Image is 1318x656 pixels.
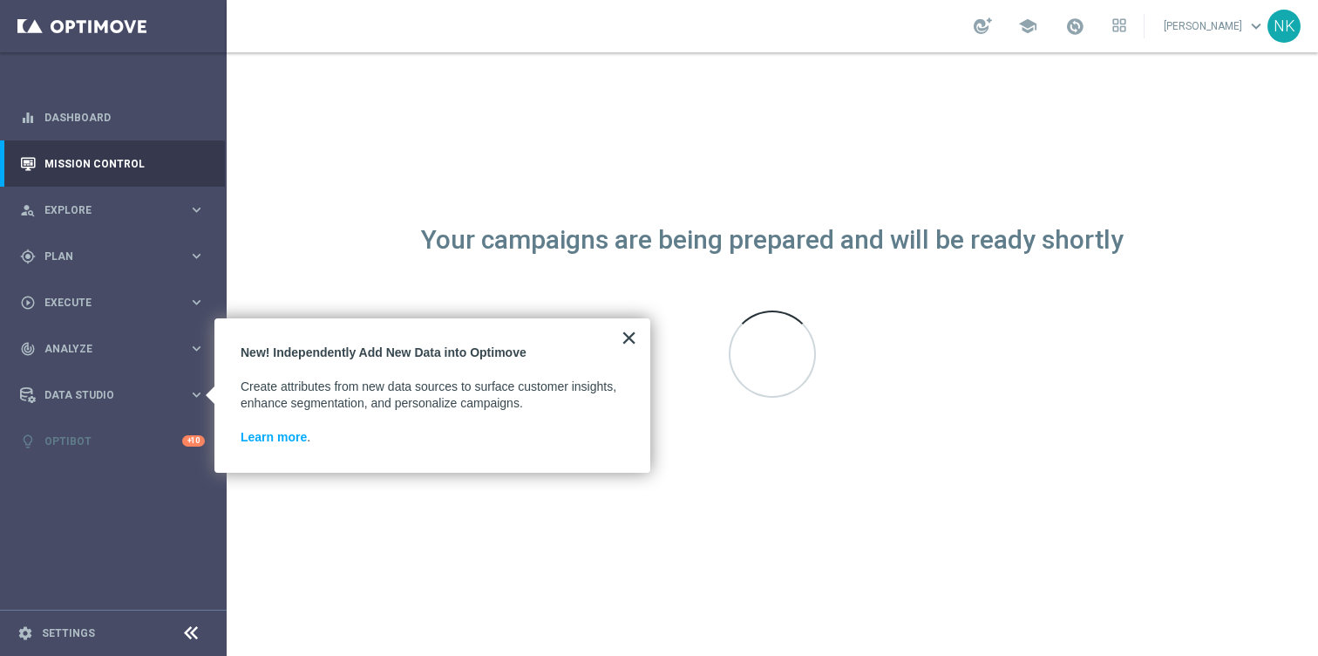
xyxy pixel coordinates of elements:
div: Analyze [20,341,188,357]
i: settings [17,625,33,641]
div: Data Studio [20,387,188,403]
i: track_changes [20,341,36,357]
a: Optibot [44,418,182,464]
a: [PERSON_NAME] [1162,13,1267,39]
i: keyboard_arrow_right [188,294,205,311]
span: keyboard_arrow_down [1247,17,1266,36]
span: . [307,430,310,444]
i: play_circle_outline [20,295,36,311]
div: Dashboard [20,94,205,140]
i: keyboard_arrow_right [188,202,205,218]
button: Close [621,324,637,352]
a: Dashboard [44,94,205,140]
div: +10 [182,435,205,447]
div: Optibot [20,418,205,464]
i: keyboard_arrow_right [188,340,205,357]
span: Data Studio [44,390,188,400]
i: keyboard_arrow_right [188,248,205,264]
div: Your campaigns are being prepared and will be ready shortly [421,233,1124,248]
div: Mission Control [20,140,205,187]
span: Execute [44,297,188,308]
i: keyboard_arrow_right [188,386,205,403]
a: Settings [42,628,95,639]
p: Create attributes from new data sources to surface customer insights, enhance segmentation, and p... [241,379,624,413]
div: Plan [20,249,188,264]
a: Mission Control [44,140,205,187]
a: Learn more [241,430,307,444]
span: Analyze [44,344,188,354]
span: school [1018,17,1037,36]
div: Execute [20,295,188,311]
i: equalizer [20,110,36,126]
i: person_search [20,202,36,218]
span: Explore [44,205,188,215]
i: gps_fixed [20,249,36,264]
i: lightbulb [20,434,36,449]
strong: New! Independently Add New Data into Optimove [241,345,527,359]
div: Explore [20,202,188,218]
div: NK [1267,10,1301,43]
span: Plan [44,251,188,262]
